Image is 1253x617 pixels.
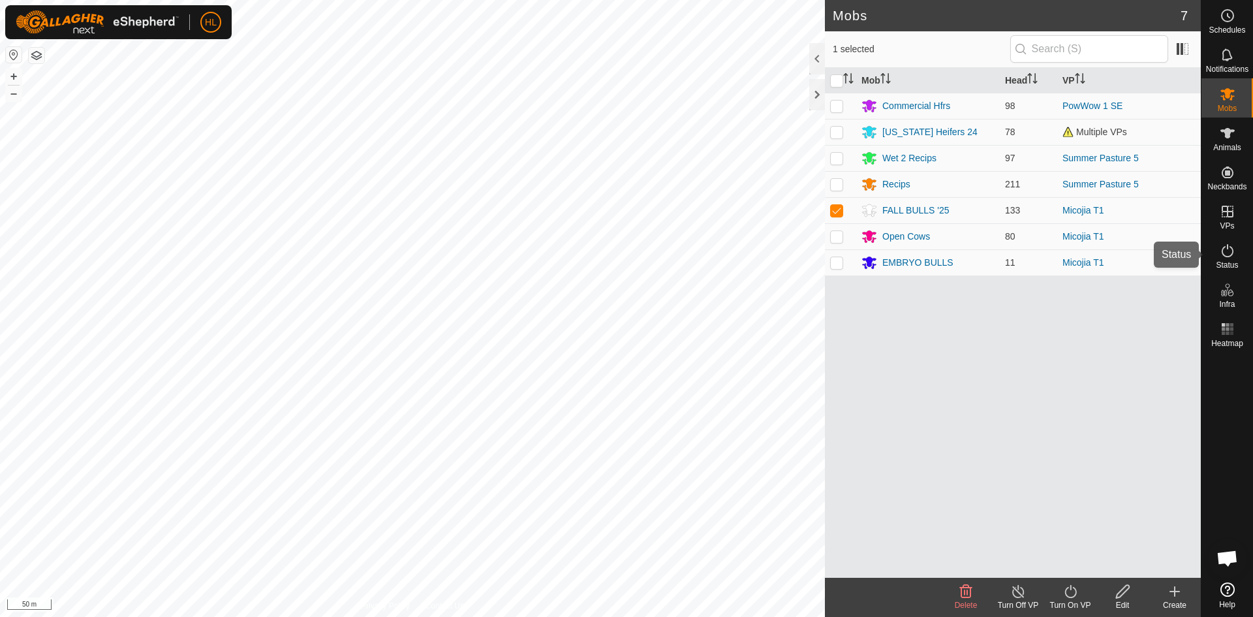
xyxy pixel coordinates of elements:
div: Edit [1096,599,1149,611]
span: Status [1216,261,1238,269]
a: Micojia T1 [1062,257,1104,268]
div: EMBRYO BULLS [882,256,953,270]
div: Open Cows [882,230,930,244]
span: Animals [1213,144,1241,151]
div: [US_STATE] Heifers 24 [882,125,978,139]
span: 80 [1005,231,1015,242]
a: PowWow 1 SE [1062,101,1122,111]
span: Mobs [1218,104,1237,112]
span: 11 [1005,257,1015,268]
a: Micojia T1 [1062,231,1104,242]
div: Commercial Hfrs [882,99,950,113]
p-sorticon: Activate to sort [1027,75,1038,86]
input: Search (S) [1010,35,1168,63]
div: Recips [882,178,910,191]
img: Gallagher Logo [16,10,179,34]
span: Infra [1219,300,1235,308]
span: 133 [1005,205,1020,215]
span: Delete [955,601,978,610]
span: Notifications [1206,65,1248,73]
span: 98 [1005,101,1015,111]
span: 7 [1181,6,1188,25]
button: Map Layers [29,48,44,63]
th: Head [1000,68,1057,93]
button: Reset Map [6,47,22,63]
span: VPs [1220,222,1234,230]
div: Turn On VP [1044,599,1096,611]
div: Open chat [1208,539,1247,578]
th: VP [1057,68,1201,93]
span: HL [205,16,217,29]
div: FALL BULLS '25 [882,204,950,217]
a: Summer Pasture 5 [1062,153,1139,163]
span: Schedules [1209,26,1245,34]
span: Neckbands [1207,183,1246,191]
p-sorticon: Activate to sort [843,75,854,86]
p-sorticon: Activate to sort [880,75,891,86]
div: Create [1149,599,1201,611]
span: Multiple VPs [1062,127,1127,137]
h2: Mobs [833,8,1181,24]
button: + [6,69,22,84]
span: 1 selected [833,42,1010,56]
a: Help [1201,577,1253,614]
a: Contact Us [425,600,464,612]
span: Heatmap [1211,340,1243,347]
span: 211 [1005,179,1020,189]
span: Help [1219,601,1235,609]
th: Mob [856,68,1000,93]
p-sorticon: Activate to sort [1075,75,1085,86]
span: 78 [1005,127,1015,137]
span: 97 [1005,153,1015,163]
a: Privacy Policy [361,600,410,612]
a: Summer Pasture 5 [1062,179,1139,189]
div: Wet 2 Recips [882,151,936,165]
button: – [6,86,22,101]
div: Turn Off VP [992,599,1044,611]
a: Micojia T1 [1062,205,1104,215]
